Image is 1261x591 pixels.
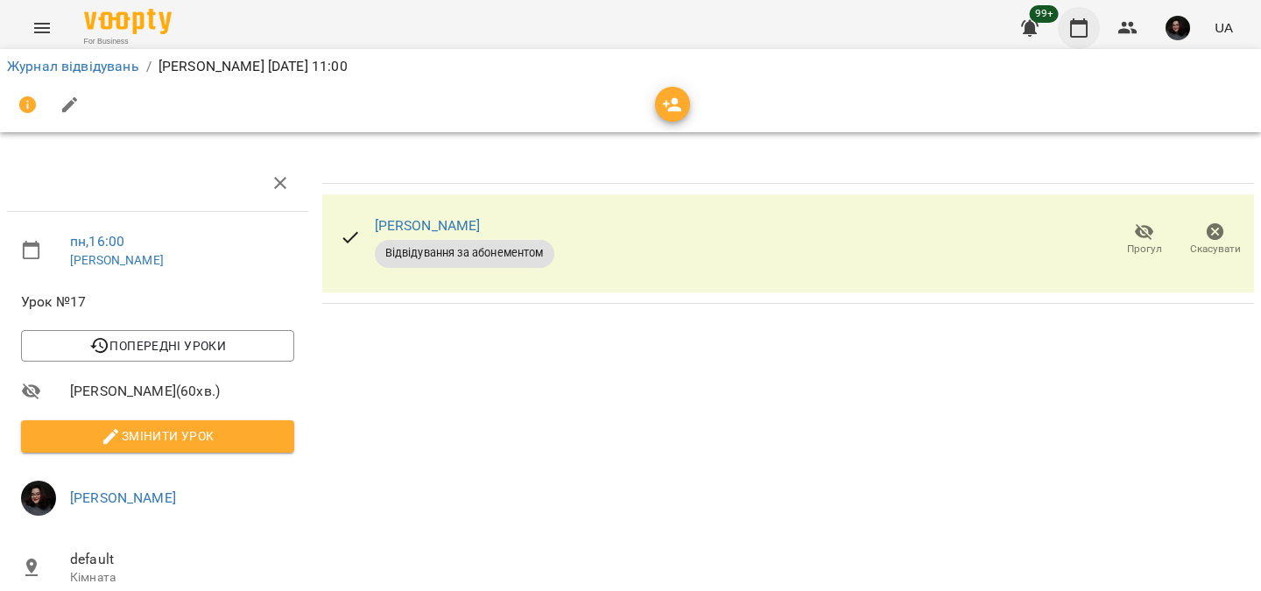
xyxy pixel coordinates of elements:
[1030,5,1059,23] span: 99+
[21,330,294,362] button: Попередні уроки
[1208,11,1240,44] button: UA
[1127,242,1162,257] span: Прогул
[7,58,139,74] a: Журнал відвідувань
[84,9,172,34] img: Voopty Logo
[70,489,176,506] a: [PERSON_NAME]
[70,233,124,250] a: пн , 16:00
[21,292,294,313] span: Урок №17
[159,56,348,77] p: [PERSON_NAME] [DATE] 11:00
[1215,18,1233,37] span: UA
[7,56,1254,77] nav: breadcrumb
[1180,215,1250,264] button: Скасувати
[1166,16,1190,40] img: 3b3145ad26fe4813cc7227c6ce1adc1c.jpg
[70,569,294,587] p: Кімната
[70,381,294,402] span: [PERSON_NAME] ( 60 хв. )
[1190,242,1241,257] span: Скасувати
[84,36,172,47] span: For Business
[146,56,151,77] li: /
[21,420,294,452] button: Змінити урок
[21,7,63,49] button: Menu
[375,245,554,261] span: Відвідування за абонементом
[35,426,280,447] span: Змінити урок
[35,335,280,356] span: Попередні уроки
[375,217,481,234] a: [PERSON_NAME]
[70,253,164,267] a: [PERSON_NAME]
[70,549,294,570] span: default
[1109,215,1180,264] button: Прогул
[21,481,56,516] img: 3b3145ad26fe4813cc7227c6ce1adc1c.jpg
